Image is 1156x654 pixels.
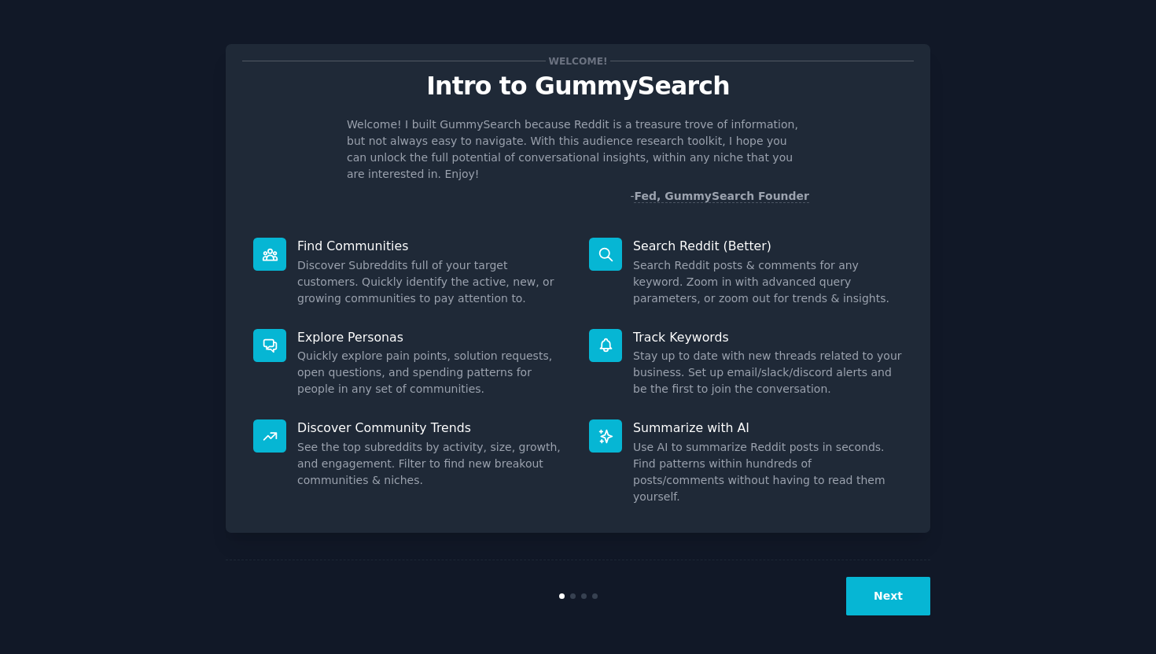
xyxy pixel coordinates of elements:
[633,329,903,345] p: Track Keywords
[297,348,567,397] dd: Quickly explore pain points, solution requests, open questions, and spending patterns for people ...
[297,439,567,489] dd: See the top subreddits by activity, size, growth, and engagement. Filter to find new breakout com...
[297,257,567,307] dd: Discover Subreddits full of your target customers. Quickly identify the active, new, or growing c...
[630,188,809,205] div: -
[347,116,809,183] p: Welcome! I built GummySearch because Reddit is a treasure trove of information, but not always ea...
[546,53,610,69] span: Welcome!
[297,329,567,345] p: Explore Personas
[633,238,903,254] p: Search Reddit (Better)
[242,72,914,100] p: Intro to GummySearch
[297,419,567,436] p: Discover Community Trends
[633,439,903,505] dd: Use AI to summarize Reddit posts in seconds. Find patterns within hundreds of posts/comments with...
[297,238,567,254] p: Find Communities
[634,190,809,203] a: Fed, GummySearch Founder
[633,348,903,397] dd: Stay up to date with new threads related to your business. Set up email/slack/discord alerts and ...
[633,257,903,307] dd: Search Reddit posts & comments for any keyword. Zoom in with advanced query parameters, or zoom o...
[846,577,930,615] button: Next
[633,419,903,436] p: Summarize with AI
